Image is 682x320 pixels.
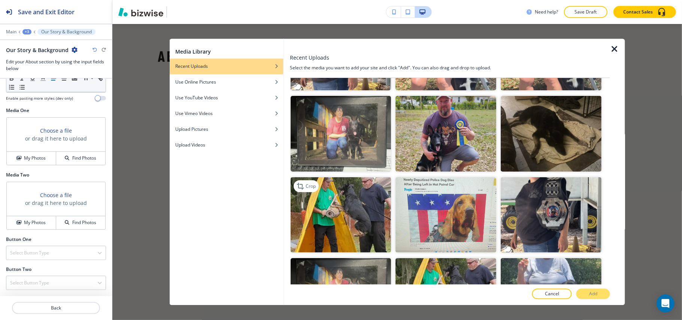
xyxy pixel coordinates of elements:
p: Back [13,305,99,311]
h2: Media Library [175,48,211,56]
h2: Media One [6,107,106,114]
p: Crop [306,182,316,189]
button: Find Photos [56,152,105,165]
button: Choose a file [40,191,72,199]
h4: Use Online Pictures [175,79,216,86]
button: My Photos [7,152,56,165]
h4: Find Photos [72,155,96,161]
button: Choose a file [40,127,72,135]
h4: Find Photos [72,219,96,226]
h2: Save and Exit Editor [18,7,75,16]
img: Bizwise Logo [118,7,163,16]
img: Your Logo [170,7,190,16]
h4: Recent Uploads [175,63,208,70]
h4: Select the media you want to add your site and click "Add". You can also drag and drop to upload. [290,65,610,72]
h3: or drag it here to upload [25,199,87,207]
button: Cancel [532,289,572,299]
h2: Button Two [6,266,31,273]
button: My Photos [7,216,56,229]
h2: Our Story & Background [6,46,69,54]
p: Contact Sales [623,9,653,15]
button: Main [6,29,16,34]
div: Crop [294,180,319,192]
button: Back [12,302,100,314]
h3: Recent Uploads [290,54,329,62]
div: Open Intercom Messenger [657,295,675,313]
button: Save Draft [564,6,607,18]
button: Use Online Pictures [169,75,283,90]
p: Our Story & Background [41,29,92,34]
h3: or drag it here to upload [25,135,87,142]
button: Use YouTube Videos [169,90,283,106]
div: Choose a fileor drag it here to uploadMy PhotosFind Photos [6,181,106,230]
h4: Select Button Type [10,280,49,286]
h4: Use YouTube Videos [175,95,218,102]
h4: Enable pasting more styles (dev only) [6,96,73,101]
h2: Media Two [6,172,106,178]
h4: Upload Pictures [175,126,208,133]
button: Our Story & Background [37,29,96,35]
button: Upload Videos [169,138,283,153]
button: Recent Uploads [169,59,283,75]
p: Cancel [545,291,559,298]
h4: Select Button Type [10,250,49,256]
h2: Button One [6,236,31,243]
div: Choose a fileor drag it here to uploadMy PhotosFind Photos [6,117,106,166]
h4: My Photos [24,155,46,161]
p: Save Draft [574,9,598,15]
h3: Need help? [535,9,558,15]
h4: Use Vimeo Videos [175,111,213,117]
h4: My Photos [24,219,46,226]
h4: Upload Videos [175,142,205,149]
button: +3 [22,29,31,34]
button: Find Photos [56,216,105,229]
h3: Edit your About section by using the input fields below [6,58,106,72]
button: Use Vimeo Videos [169,106,283,122]
button: Upload Pictures [169,122,283,138]
button: Contact Sales [613,6,676,18]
